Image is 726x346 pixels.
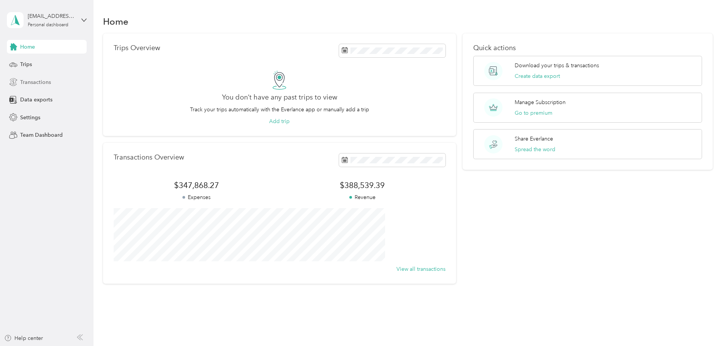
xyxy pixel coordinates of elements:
[683,303,726,346] iframe: Everlance-gr Chat Button Frame
[4,334,43,342] button: Help center
[20,131,63,139] span: Team Dashboard
[515,135,553,143] p: Share Everlance
[20,96,52,104] span: Data exports
[515,62,599,70] p: Download your trips & transactions
[396,265,445,273] button: View all transactions
[114,153,184,161] p: Transactions Overview
[20,78,51,86] span: Transactions
[28,23,68,27] div: Personal dashboard
[114,180,279,191] span: $347,868.27
[114,193,279,201] p: Expenses
[279,193,445,201] p: Revenue
[515,98,566,106] p: Manage Subscription
[515,72,560,80] button: Create data export
[269,117,290,125] button: Add trip
[20,43,35,51] span: Home
[190,106,369,114] p: Track your trips automatically with the Everlance app or manually add a trip
[279,180,445,191] span: $388,539.39
[20,114,40,122] span: Settings
[114,44,160,52] p: Trips Overview
[515,109,552,117] button: Go to premium
[28,12,75,20] div: [EMAIL_ADDRESS][DOMAIN_NAME]
[20,60,32,68] span: Trips
[222,93,337,101] h2: You don’t have any past trips to view
[515,145,555,153] button: Spread the word
[473,44,702,52] p: Quick actions
[103,17,128,25] h1: Home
